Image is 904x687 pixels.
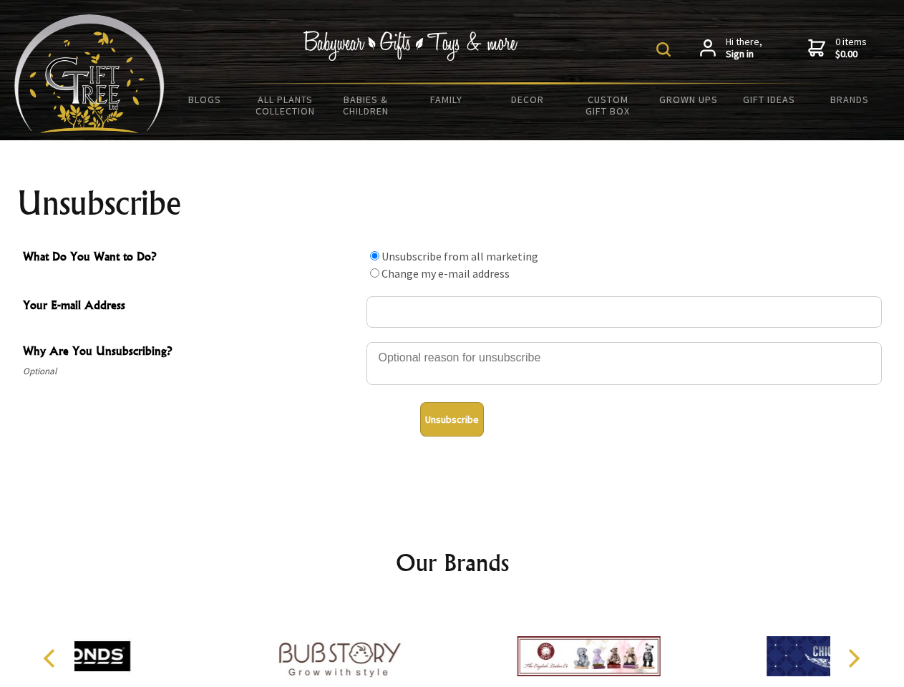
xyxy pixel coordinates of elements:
[303,31,518,61] img: Babywear - Gifts - Toys & more
[837,643,869,674] button: Next
[14,14,165,133] img: Babyware - Gifts - Toys and more...
[729,84,810,114] a: Gift Ideas
[381,266,510,281] label: Change my e-mail address
[648,84,729,114] a: Grown Ups
[810,84,890,114] a: Brands
[726,48,762,61] strong: Sign in
[835,48,867,61] strong: $0.00
[808,36,867,61] a: 0 items$0.00
[23,248,359,268] span: What Do You Want to Do?
[23,363,359,380] span: Optional
[656,42,671,57] img: product search
[23,342,359,363] span: Why Are You Unsubscribing?
[700,36,762,61] a: Hi there,Sign in
[246,84,326,126] a: All Plants Collection
[420,402,484,437] button: Unsubscribe
[726,36,762,61] span: Hi there,
[366,342,882,385] textarea: Why Are You Unsubscribing?
[36,643,67,674] button: Previous
[326,84,407,126] a: Babies & Children
[17,186,888,220] h1: Unsubscribe
[407,84,487,114] a: Family
[23,296,359,317] span: Your E-mail Address
[370,268,379,278] input: What Do You Want to Do?
[165,84,246,114] a: BLOGS
[29,545,876,580] h2: Our Brands
[381,249,538,263] label: Unsubscribe from all marketing
[568,84,648,126] a: Custom Gift Box
[370,251,379,260] input: What Do You Want to Do?
[835,35,867,61] span: 0 items
[487,84,568,114] a: Decor
[366,296,882,328] input: Your E-mail Address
